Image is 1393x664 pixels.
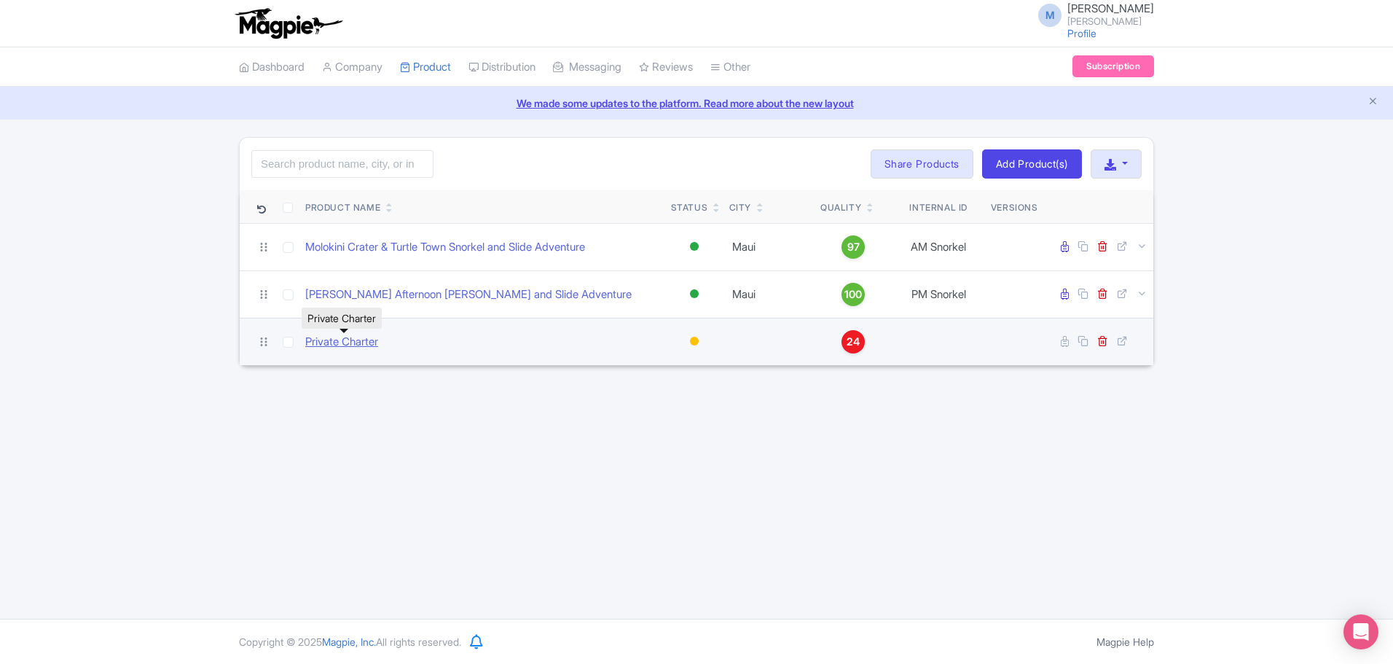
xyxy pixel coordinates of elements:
a: Profile [1067,27,1096,39]
a: [PERSON_NAME] Afternoon [PERSON_NAME] and Slide Adventure [305,286,632,303]
div: Copyright © 2025 All rights reserved. [230,634,470,649]
span: 24 [847,334,860,350]
td: Maui [723,223,815,270]
td: PM Snorkel [892,270,985,318]
div: Status [671,201,708,214]
a: M [PERSON_NAME] [PERSON_NAME] [1029,3,1154,26]
a: 97 [820,235,887,259]
div: Open Intercom Messenger [1343,614,1378,649]
a: 24 [820,330,887,354]
small: [PERSON_NAME] [1067,17,1154,26]
div: Product Name [305,201,380,214]
div: Private Charter [302,308,382,329]
div: Building [687,331,702,352]
span: 97 [847,239,860,255]
a: Dashboard [239,47,305,87]
a: Molokini Crater & Turtle Town Snorkel and Slide Adventure [305,239,585,256]
div: Active [687,236,702,257]
a: Other [710,47,750,87]
a: 100 [820,283,887,306]
td: Maui [723,270,815,318]
a: Add Product(s) [982,149,1082,179]
span: 100 [844,286,862,302]
div: Quality [820,201,861,214]
a: Distribution [468,47,535,87]
a: Magpie Help [1096,636,1154,648]
span: [PERSON_NAME] [1067,1,1154,15]
span: M [1038,4,1062,27]
a: Subscription [1072,55,1154,77]
img: logo-ab69f6fb50320c5b225c76a69d11143b.png [232,7,345,39]
button: Close announcement [1368,94,1378,111]
div: Active [687,284,702,305]
a: Reviews [639,47,693,87]
div: City [729,201,751,214]
a: Private Charter [305,334,378,351]
a: Messaging [553,47,621,87]
th: Internal ID [892,190,985,224]
a: Product [400,47,451,87]
span: Magpie, Inc. [322,636,376,648]
td: AM Snorkel [892,223,985,270]
a: Company [322,47,382,87]
th: Versions [985,190,1044,224]
a: We made some updates to the platform. Read more about the new layout [9,95,1384,111]
a: Share Products [871,149,973,179]
input: Search product name, city, or interal id [251,150,433,178]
